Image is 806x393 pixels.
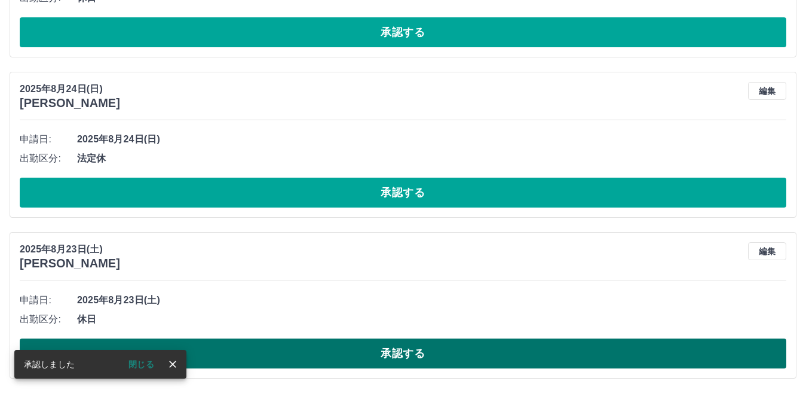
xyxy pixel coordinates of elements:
button: close [164,355,182,373]
span: 申請日: [20,132,77,147]
span: 出勤区分: [20,151,77,166]
button: 編集 [748,242,786,260]
button: 承認する [20,339,786,368]
button: 承認する [20,17,786,47]
h3: [PERSON_NAME] [20,257,120,270]
p: 2025年8月23日(土) [20,242,120,257]
span: 出勤区分: [20,312,77,327]
div: 承認しました [24,354,75,375]
button: 閉じる [119,355,164,373]
p: 2025年8月24日(日) [20,82,120,96]
button: 編集 [748,82,786,100]
span: 2025年8月24日(日) [77,132,786,147]
h3: [PERSON_NAME] [20,96,120,110]
button: 承認する [20,178,786,208]
span: 2025年8月23日(土) [77,293,786,307]
span: 法定休 [77,151,786,166]
span: 申請日: [20,293,77,307]
span: 休日 [77,312,786,327]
